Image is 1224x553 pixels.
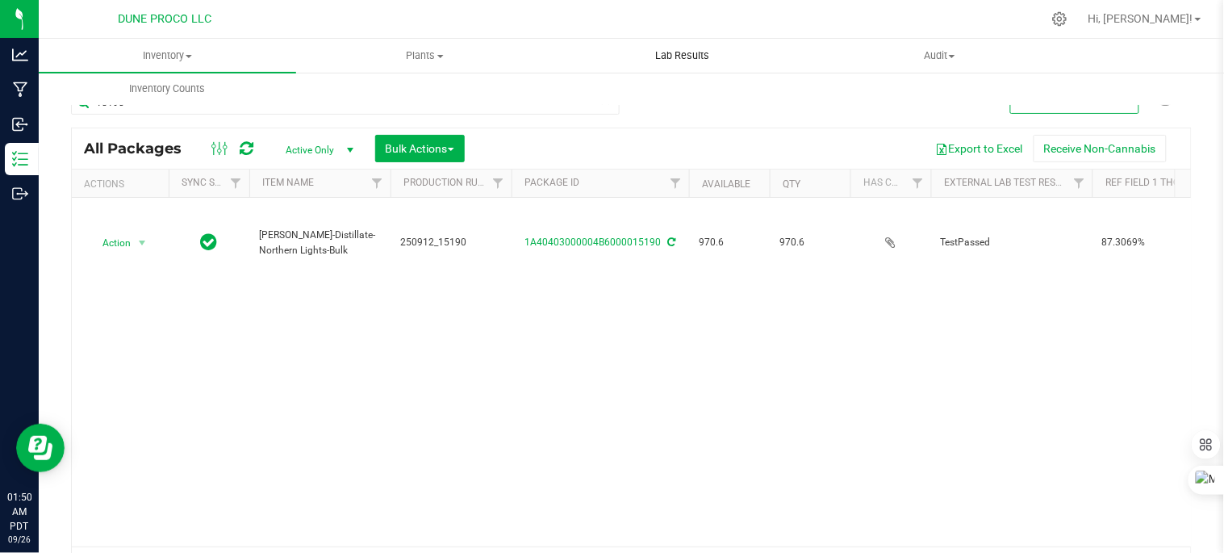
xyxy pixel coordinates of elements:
[1034,135,1167,162] button: Receive Non-Cannabis
[386,142,454,155] span: Bulk Actions
[12,82,28,98] inline-svg: Manufacturing
[554,39,811,73] a: Lab Results
[633,48,731,63] span: Lab Results
[699,235,760,250] span: 970.6
[296,39,554,73] a: Plants
[39,72,296,106] a: Inventory Counts
[941,235,1083,250] span: TestPassed
[84,178,162,190] div: Actions
[485,170,512,197] a: Filter
[1050,11,1070,27] div: Manage settings
[12,186,28,202] inline-svg: Outbound
[223,170,249,197] a: Filter
[88,232,132,254] span: Action
[702,178,750,190] a: Available
[12,116,28,132] inline-svg: Inbound
[297,48,553,63] span: Plants
[375,135,465,162] button: Bulk Actions
[525,237,662,248] a: 1A40403000004B6000015190
[7,490,31,534] p: 01:50 AM PDT
[904,170,931,197] a: Filter
[259,228,381,258] span: [PERSON_NAME]-Distillate-Northern Lights-Bulk
[39,48,296,63] span: Inventory
[524,177,579,188] a: Package ID
[925,135,1034,162] button: Export to Excel
[201,231,218,253] span: In Sync
[944,177,1071,188] a: External Lab Test Result
[811,39,1068,73] a: Audit
[783,178,800,190] a: Qty
[364,170,391,197] a: Filter
[403,177,485,188] a: Production Run
[1105,177,1180,188] a: Ref Field 1 THC
[118,12,211,26] span: DUNE PROCO LLC
[1066,170,1092,197] a: Filter
[779,235,841,250] span: 970.6
[12,47,28,63] inline-svg: Analytics
[850,170,931,198] th: Has COA
[1088,12,1193,25] span: Hi, [PERSON_NAME]!
[7,534,31,546] p: 09/26
[16,424,65,472] iframe: Resource center
[84,140,198,157] span: All Packages
[662,170,689,197] a: Filter
[812,48,1067,63] span: Audit
[262,177,314,188] a: Item Name
[39,39,296,73] a: Inventory
[666,237,676,248] span: Sync from Compliance System
[182,177,244,188] a: Sync Status
[108,82,228,96] span: Inventory Counts
[132,232,152,254] span: select
[400,235,502,250] span: 250912_15190
[12,151,28,167] inline-svg: Inventory
[1102,235,1224,250] span: 87.3069%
